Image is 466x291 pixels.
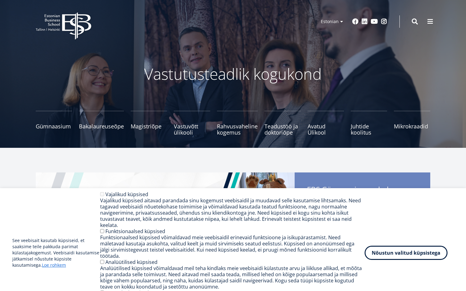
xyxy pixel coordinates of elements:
a: Bakalaureuseõpe [79,111,124,135]
span: Magistriõpe [131,123,167,129]
div: Vajalikud küpsised aitavad parandada sinu kogemust veebisaidil ja muudavad selle kasutamise lihts... [100,197,365,228]
a: Vastuvõtt ülikooli [174,111,210,135]
a: Avatud Ülikool [308,111,344,135]
a: Magistriõpe [131,111,167,135]
a: Instagram [381,18,387,25]
a: Rahvusvaheline kogemus [217,111,258,135]
p: See veebisait kasutab küpsiseid, et saaksime teile pakkuda parimat külastajakogemust. Veebisaidi ... [12,237,100,268]
a: Mikrokraadid [394,111,430,135]
span: Teadustöö ja doktoriõpe [264,123,301,135]
a: Juhtide koolitus [351,111,387,135]
label: Analüütilised küpsised [105,259,157,265]
a: Loe rohkem [42,262,66,268]
span: EBS Gümnaasium pakub [307,185,418,205]
div: Funktsionaalsed küpsised võimaldavad meie veebisaidil erinevaid funktsioone ja isikupärastamist. ... [100,234,365,259]
span: Gümnaasium [36,123,72,129]
span: Rahvusvaheline kogemus [217,123,258,135]
img: EBS Gümnaasiumi ettevalmistuskursused [36,172,295,289]
span: Mikrokraadid [394,123,430,129]
a: Teadustöö ja doktoriõpe [264,111,301,135]
a: Youtube [371,18,378,25]
span: Avatud Ülikool [308,123,344,135]
span: Vastuvõtt ülikooli [174,123,210,135]
span: Bakalaureuseõpe [79,123,124,129]
span: Juhtide koolitus [351,123,387,135]
button: Nõustun valitud küpsistega [365,246,448,260]
label: Vajalikud küpsised [105,191,148,198]
div: Analüütilised küpsised võimaldavad meil teha kindlaks meie veebisaidi külastuste arvu ja liikluse... [100,265,365,290]
a: Gümnaasium [36,111,72,135]
a: Linkedin [362,18,368,25]
a: Facebook [352,18,358,25]
p: Vastutusteadlik kogukond [70,65,396,83]
label: Funktsionaalsed küpsised [105,228,165,235]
